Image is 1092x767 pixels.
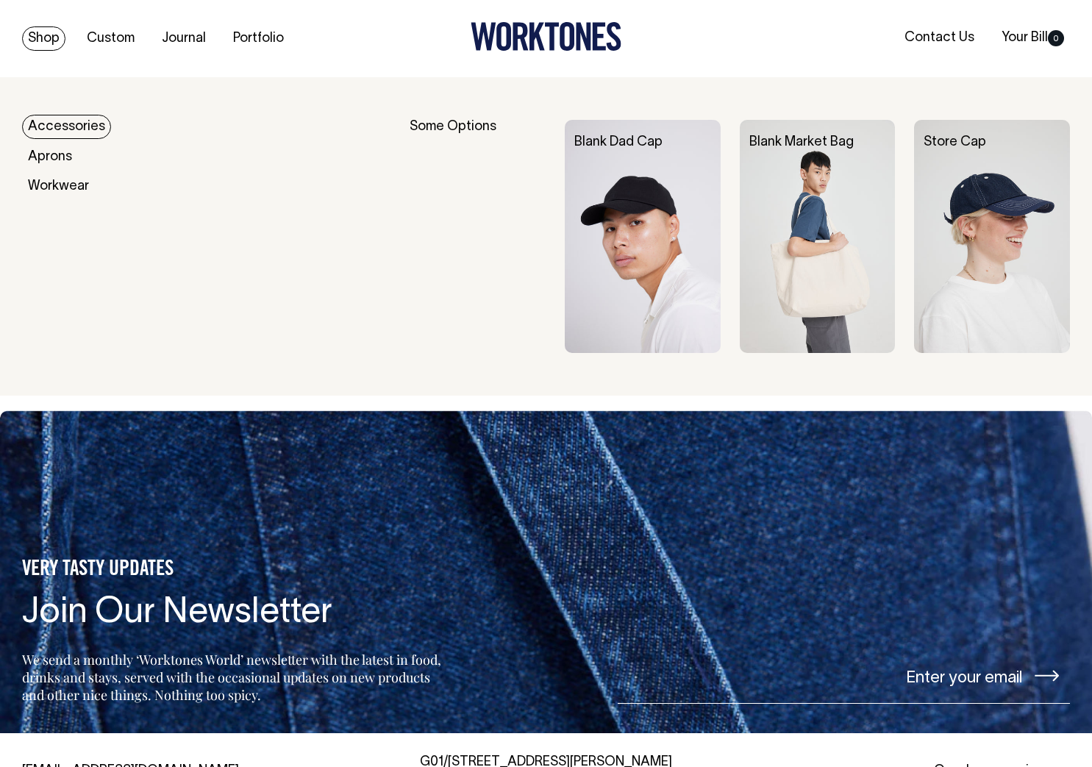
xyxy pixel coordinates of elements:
img: Blank Dad Cap [565,120,721,353]
h4: Join Our Newsletter [22,594,446,633]
p: We send a monthly ‘Worktones World’ newsletter with the latest in food, drinks and stays, served ... [22,651,446,704]
a: Store Cap [924,136,986,149]
a: Portfolio [227,26,290,51]
a: Workwear [22,174,95,199]
a: Blank Market Bag [749,136,854,149]
a: Aprons [22,145,78,169]
img: Store Cap [914,120,1070,353]
a: Contact Us [899,26,980,50]
h5: VERY TASTY UPDATES [22,557,446,582]
a: Custom [81,26,140,51]
a: Accessories [22,115,111,139]
a: Journal [156,26,212,51]
span: 0 [1048,30,1064,46]
a: Blank Dad Cap [574,136,663,149]
div: Some Options [410,120,546,353]
a: Your Bill0 [996,26,1070,50]
img: Blank Market Bag [740,120,896,353]
a: Shop [22,26,65,51]
input: Enter your email [618,649,1070,704]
